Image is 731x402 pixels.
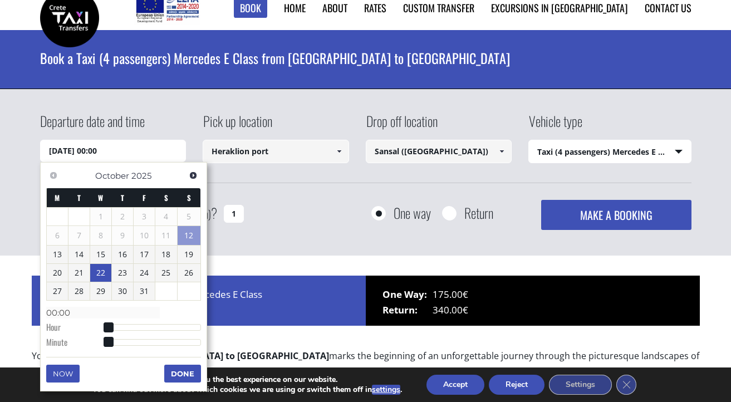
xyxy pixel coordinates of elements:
[203,140,349,163] input: Select pickup location
[322,1,347,15] a: About
[541,200,691,230] button: MAKE A BOOKING
[382,287,433,302] span: One Way:
[90,227,111,244] span: 8
[40,11,99,22] a: Crete Taxi Transfers | Book a Taxi transfer from Heraklion city to Chania city | Crete Taxi Trans...
[90,208,111,225] span: 1
[366,140,512,163] input: Select drop-off location
[372,385,400,395] button: settings
[77,192,81,203] span: Tuesday
[203,111,272,140] label: Pick up location
[189,171,198,180] span: Next
[112,227,133,244] span: 9
[40,30,691,86] h1: Book a Taxi (4 passengers) Mercedes E Class from [GEOGRAPHIC_DATA] to [GEOGRAPHIC_DATA]
[155,208,176,225] span: 4
[134,246,155,263] a: 17
[164,192,168,203] span: Saturday
[46,321,108,336] dt: Hour
[178,208,200,225] span: 5
[90,264,111,282] a: 22
[616,375,636,395] button: Close GDPR Cookie Banner
[55,192,60,203] span: Monday
[47,282,68,300] a: 27
[98,192,103,203] span: Wednesday
[40,111,145,140] label: Departure date and time
[131,170,151,181] span: 2025
[46,168,61,183] a: Previous
[47,227,68,244] span: 6
[47,264,68,282] a: 20
[382,302,433,318] span: Return:
[549,375,612,395] button: Settings
[178,246,200,263] a: 19
[164,365,201,383] button: Done
[493,140,511,163] a: Show All Items
[46,365,80,383] button: Now
[68,246,90,263] a: 14
[32,276,366,326] div: Price for 1 x Taxi (4 passengers) Mercedes E Class
[489,375,544,395] button: Reject
[528,111,582,140] label: Vehicle type
[95,170,129,181] span: October
[366,276,700,326] div: 175.00€ 340.00€
[134,227,155,244] span: 10
[366,111,438,140] label: Drop off location
[364,1,386,15] a: Rates
[187,192,191,203] span: Sunday
[143,192,146,203] span: Friday
[491,1,628,15] a: Excursions in [GEOGRAPHIC_DATA]
[134,282,155,300] a: 31
[112,282,133,300] a: 30
[68,264,90,282] a: 21
[155,264,176,282] a: 25
[464,206,493,220] label: Return
[394,206,431,220] label: One way
[112,208,133,225] span: 2
[529,140,691,164] span: Taxi (4 passengers) Mercedes E Class
[68,282,90,300] a: 28
[155,227,176,244] span: 11
[47,246,68,263] a: 13
[92,375,402,385] p: We are using cookies to give you the best experience on our website.
[178,226,200,245] a: 12
[330,140,348,163] a: Show All Items
[284,1,306,15] a: Home
[90,282,111,300] a: 29
[155,246,176,263] a: 18
[426,375,484,395] button: Accept
[112,264,133,282] a: 23
[134,208,155,225] span: 3
[49,171,58,180] span: Previous
[92,385,402,395] p: You can find out more about which cookies we are using or switch them off in .
[46,336,108,351] dt: Minute
[134,264,155,282] a: 24
[121,192,124,203] span: Thursday
[645,1,691,15] a: Contact us
[403,1,474,15] a: Custom Transfer
[178,264,200,282] a: 26
[186,168,201,183] a: Next
[112,246,133,263] a: 16
[90,246,111,263] a: 15
[68,227,90,244] span: 7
